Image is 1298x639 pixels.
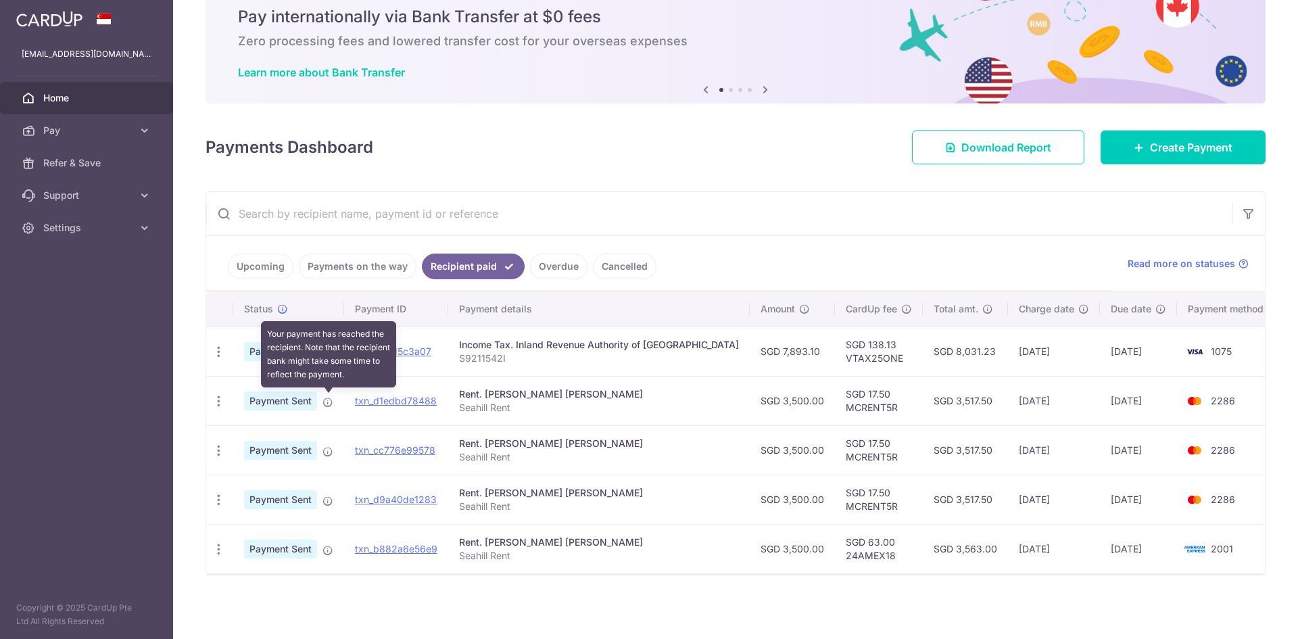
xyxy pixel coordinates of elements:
a: Recipient paid [422,254,525,279]
div: Rent. [PERSON_NAME] [PERSON_NAME] [459,387,739,401]
h5: Pay internationally via Bank Transfer at $0 fees [238,6,1233,28]
a: txn_d9a40de1283 [355,494,437,505]
td: [DATE] [1008,425,1100,475]
a: Learn more about Bank Transfer [238,66,405,79]
td: SGD 138.13 VTAX25ONE [835,327,923,376]
span: 2286 [1211,444,1235,456]
td: [DATE] [1100,376,1177,425]
span: Status [244,302,273,316]
p: S9211542I [459,352,739,365]
img: CardUp [16,11,82,27]
td: [DATE] [1100,327,1177,376]
span: Pay [43,124,133,137]
div: Your payment has reached the recipient. Note that the recipient bank might take some time to refl... [261,321,396,387]
a: Download Report [912,131,1084,164]
td: [DATE] [1008,376,1100,425]
td: SGD 3,563.00 [923,524,1008,573]
span: 2286 [1211,395,1235,406]
img: Bank Card [1181,492,1208,508]
td: SGD 3,517.50 [923,376,1008,425]
span: Home [43,91,133,105]
a: txn_b882a6e56e9 [355,543,437,554]
td: [DATE] [1008,524,1100,573]
td: [DATE] [1100,475,1177,524]
span: Payment Sent [244,342,317,361]
td: [DATE] [1008,475,1100,524]
div: Rent. [PERSON_NAME] [PERSON_NAME] [459,437,739,450]
td: SGD 3,500.00 [750,376,835,425]
img: Bank Card [1181,393,1208,409]
span: Total amt. [934,302,978,316]
span: 2286 [1211,494,1235,505]
h4: Payments Dashboard [206,135,373,160]
a: Read more on statuses [1128,257,1249,270]
p: [EMAIL_ADDRESS][DOMAIN_NAME] [22,47,151,61]
th: Payment ID [344,291,448,327]
td: SGD 8,031.23 [923,327,1008,376]
div: Income Tax. Inland Revenue Authority of [GEOGRAPHIC_DATA] [459,338,739,352]
a: txn_cc776e99578 [355,444,435,456]
span: Support [43,189,133,202]
h6: Zero processing fees and lowered transfer cost for your overseas expenses [238,33,1233,49]
td: SGD 7,893.10 [750,327,835,376]
span: 1075 [1211,346,1232,357]
td: SGD 17.50 MCRENT5R [835,475,923,524]
span: Payment Sent [244,540,317,559]
span: Due date [1111,302,1151,316]
span: Payment Sent [244,490,317,509]
p: Seahill Rent [459,549,739,563]
th: Payment method [1177,291,1280,327]
p: Seahill Rent [459,450,739,464]
a: Payments on the way [299,254,416,279]
a: Create Payment [1101,131,1266,164]
td: SGD 3,517.50 [923,425,1008,475]
div: Rent. [PERSON_NAME] [PERSON_NAME] [459,486,739,500]
td: SGD 3,500.00 [750,524,835,573]
a: Overdue [530,254,587,279]
span: CardUp fee [846,302,897,316]
span: Create Payment [1150,139,1232,156]
td: [DATE] [1008,327,1100,376]
th: Payment details [448,291,750,327]
span: Read more on statuses [1128,257,1235,270]
input: Search by recipient name, payment id or reference [206,192,1232,235]
span: Charge date [1019,302,1074,316]
td: [DATE] [1100,524,1177,573]
img: Bank Card [1181,344,1208,360]
span: Amount [761,302,795,316]
p: Seahill Rent [459,500,739,513]
td: SGD 3,500.00 [750,425,835,475]
p: Seahill Rent [459,401,739,415]
span: Settings [43,221,133,235]
a: txn_d1edbd78488 [355,395,437,406]
a: Cancelled [593,254,656,279]
img: Bank Card [1181,541,1208,557]
span: Download Report [961,139,1051,156]
td: SGD 17.50 MCRENT5R [835,376,923,425]
td: SGD 3,500.00 [750,475,835,524]
td: [DATE] [1100,425,1177,475]
span: 2001 [1211,543,1233,554]
span: Payment Sent [244,441,317,460]
span: Payment Sent [244,392,317,410]
img: Bank Card [1181,442,1208,458]
td: SGD 3,517.50 [923,475,1008,524]
a: Upcoming [228,254,293,279]
td: SGD 63.00 24AMEX18 [835,524,923,573]
td: SGD 17.50 MCRENT5R [835,425,923,475]
div: Rent. [PERSON_NAME] [PERSON_NAME] [459,536,739,549]
span: Refer & Save [43,156,133,170]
